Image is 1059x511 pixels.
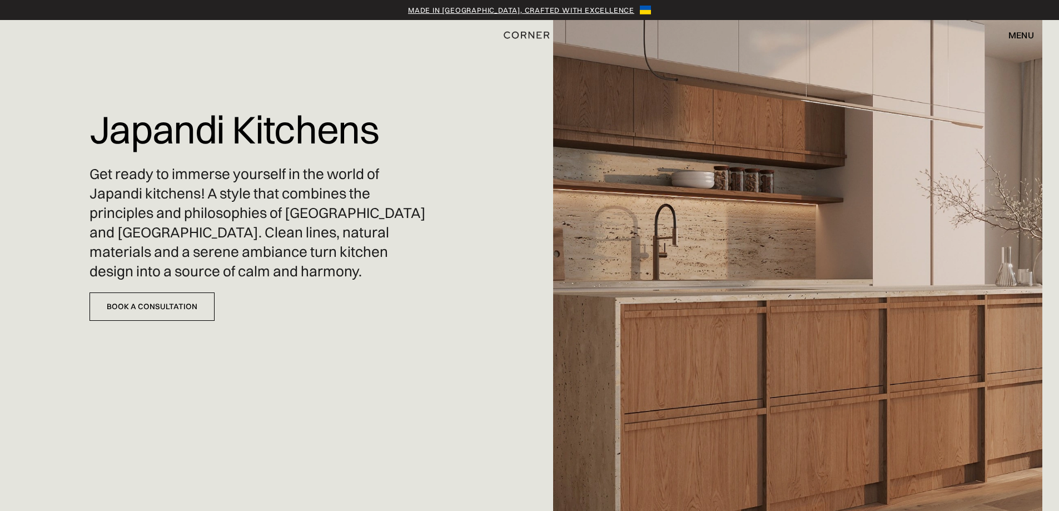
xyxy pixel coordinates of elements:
div: menu [1008,31,1034,39]
a: Book a Consultation [90,292,215,321]
a: Made in [GEOGRAPHIC_DATA], crafted with excellence [408,4,634,16]
div: menu [997,26,1034,44]
h1: Japandi Kitchens [90,100,379,159]
p: Get ready to immerse yourself in the world of Japandi kitchens! A style that combines the princip... [90,165,434,282]
a: home [491,28,568,42]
